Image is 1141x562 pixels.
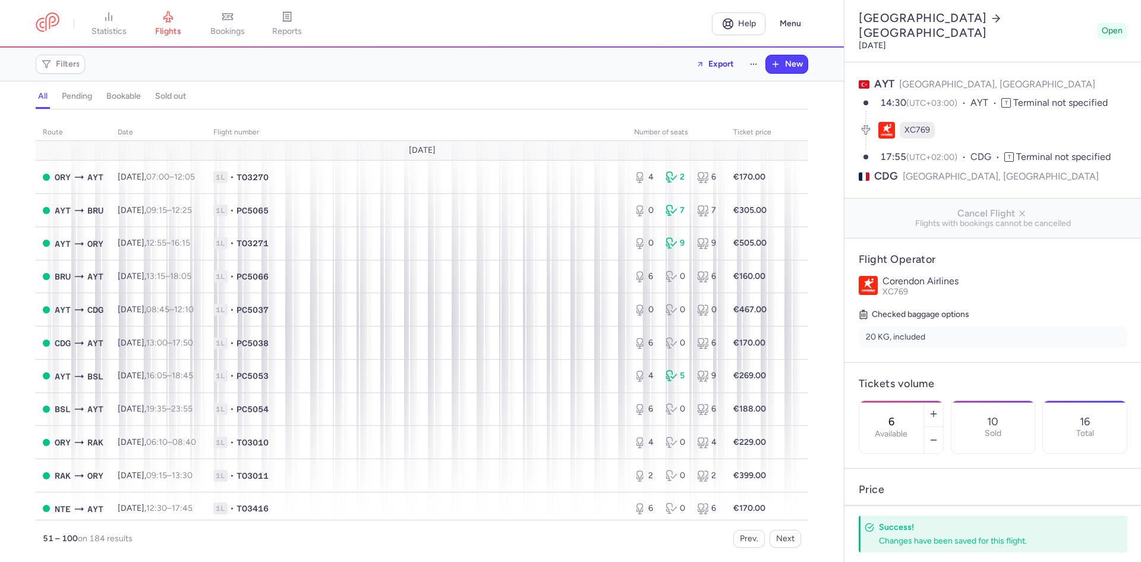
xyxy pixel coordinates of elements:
[172,470,193,481] time: 13:30
[146,271,191,281] span: –
[55,237,71,250] span: Antalya, Antalya, Turkey
[146,238,166,248] time: 12:55
[634,205,656,216] div: 0
[859,11,1092,40] h2: [GEOGRAPHIC_DATA] [GEOGRAPHIC_DATA]
[55,370,71,383] span: Antalya, Antalya, Turkey
[880,97,906,108] time: 14:30
[55,303,71,316] span: Antalya, Antalya, Turkey
[146,271,165,281] time: 13:15
[634,337,656,349] div: 6
[237,470,269,482] span: TO3011
[237,237,269,249] span: TO3271
[174,304,194,315] time: 12:10
[118,338,193,348] span: [DATE],
[62,91,92,102] h4: pending
[118,205,192,215] span: [DATE],
[882,276,1127,287] p: Corendon Airlines
[697,403,719,415] div: 6
[146,172,169,182] time: 07:00
[237,205,269,216] span: PC5065
[87,436,103,449] span: Menara, Marrakesh, Morocco
[666,205,688,216] div: 7
[1013,97,1108,108] span: Terminal not specified
[766,55,808,73] button: New
[87,403,103,416] span: Antalya, Antalya, Turkey
[43,207,50,214] span: OPEN
[55,503,71,516] span: Nantes Atlantique, Nantes, France
[697,370,719,382] div: 9
[697,271,719,282] div: 6
[230,437,234,448] span: •
[738,19,756,28] span: Help
[875,429,907,439] label: Available
[43,273,50,280] span: OPEN
[634,237,656,249] div: 0
[146,205,167,215] time: 09:15
[666,237,688,249] div: 9
[87,237,103,250] span: Orly, Paris, France
[733,205,767,215] strong: €305.00
[172,338,193,348] time: 17:50
[87,204,103,217] span: Brussels Airport, Brussels, Belgium
[213,403,228,415] span: 1L
[118,503,193,513] span: [DATE],
[146,470,167,481] time: 09:15
[634,503,656,514] div: 6
[733,530,765,548] button: Prev.
[712,12,765,35] a: Help
[970,150,1004,164] span: CDG
[146,371,167,381] time: 16:05
[970,96,1001,110] span: AYT
[146,404,193,414] span: –
[43,372,50,379] span: OPEN
[697,171,719,183] div: 6
[56,59,80,69] span: Filters
[146,205,192,215] span: –
[146,503,193,513] span: –
[146,404,166,414] time: 19:35
[666,470,688,482] div: 0
[172,205,192,215] time: 12:25
[172,437,196,447] time: 08:40
[733,404,766,414] strong: €188.00
[1102,25,1123,37] span: Open
[666,337,688,349] div: 0
[78,533,133,544] span: on 184 results
[859,276,878,295] img: Corendon Airlines logo
[770,530,801,548] button: Next
[213,437,228,448] span: 1L
[879,522,1101,533] h4: Success!
[634,171,656,183] div: 4
[146,338,193,348] span: –
[36,124,111,142] th: route
[859,253,1127,266] h4: Flight Operator
[985,429,1001,438] p: Sold
[230,403,234,415] span: •
[213,237,228,249] span: 1L
[733,172,765,182] strong: €170.00
[87,370,103,383] span: Euroairport Swiss, Bâle, Switzerland
[666,503,688,514] div: 0
[230,503,234,514] span: •
[666,271,688,282] div: 0
[146,437,168,447] time: 06:10
[118,271,191,281] span: [DATE],
[213,271,228,282] span: 1L
[903,169,1099,184] span: [GEOGRAPHIC_DATA], [GEOGRAPHIC_DATA]
[237,370,269,382] span: PC5053
[87,503,103,516] span: Antalya, Antalya, Turkey
[237,437,269,448] span: TO3010
[55,171,71,184] span: Orly, Paris, France
[118,371,193,381] span: [DATE],
[882,287,908,297] span: XC769
[666,403,688,415] div: 0
[55,337,71,350] span: Charles De Gaulle, Paris, France
[146,172,195,182] span: –
[785,59,803,69] span: New
[733,271,765,281] strong: €160.00
[172,371,193,381] time: 18:45
[634,403,656,415] div: 6
[213,205,228,216] span: 1L
[634,470,656,482] div: 2
[138,11,198,37] a: flights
